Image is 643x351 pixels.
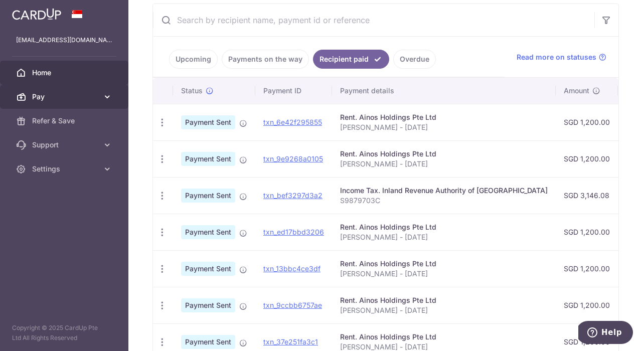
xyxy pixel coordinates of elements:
[313,50,389,69] a: Recipient paid
[32,140,98,150] span: Support
[263,301,322,309] a: txn_9ccbb6757ae
[564,86,589,96] span: Amount
[340,196,548,206] p: S9879703C
[340,295,548,305] div: Rent. Ainos Holdings Pte Ltd
[340,159,548,169] p: [PERSON_NAME] - [DATE]
[263,228,324,236] a: txn_ed17bbd3206
[578,321,633,346] iframe: Opens a widget where you can find more information
[340,112,548,122] div: Rent. Ainos Holdings Pte Ltd
[556,214,618,250] td: SGD 1,200.00
[255,78,332,104] th: Payment ID
[340,149,548,159] div: Rent. Ainos Holdings Pte Ltd
[556,177,618,214] td: SGD 3,146.08
[32,116,98,126] span: Refer & Save
[169,50,218,69] a: Upcoming
[181,86,203,96] span: Status
[181,335,235,349] span: Payment Sent
[181,225,235,239] span: Payment Sent
[556,140,618,177] td: SGD 1,200.00
[332,78,556,104] th: Payment details
[340,186,548,196] div: Income Tax. Inland Revenue Authority of [GEOGRAPHIC_DATA]
[263,154,323,163] a: txn_9e9268a0105
[263,264,320,273] a: txn_13bbc4ce3df
[181,298,235,312] span: Payment Sent
[517,52,596,62] span: Read more on statuses
[517,52,606,62] a: Read more on statuses
[340,305,548,315] p: [PERSON_NAME] - [DATE]
[340,269,548,279] p: [PERSON_NAME] - [DATE]
[181,189,235,203] span: Payment Sent
[340,259,548,269] div: Rent. Ainos Holdings Pte Ltd
[222,50,309,69] a: Payments on the way
[263,118,322,126] a: txn_6e42f295855
[32,164,98,174] span: Settings
[556,287,618,323] td: SGD 1,200.00
[16,35,112,45] p: [EMAIL_ADDRESS][DOMAIN_NAME]
[340,122,548,132] p: [PERSON_NAME] - [DATE]
[393,50,436,69] a: Overdue
[263,337,318,346] a: txn_37e251fa3c1
[153,4,594,36] input: Search by recipient name, payment id or reference
[181,115,235,129] span: Payment Sent
[340,332,548,342] div: Rent. Ainos Holdings Pte Ltd
[556,104,618,140] td: SGD 1,200.00
[181,152,235,166] span: Payment Sent
[340,232,548,242] p: [PERSON_NAME] - [DATE]
[12,8,61,20] img: CardUp
[32,68,98,78] span: Home
[556,250,618,287] td: SGD 1,200.00
[181,262,235,276] span: Payment Sent
[32,92,98,102] span: Pay
[340,222,548,232] div: Rent. Ainos Holdings Pte Ltd
[263,191,323,200] a: txn_bef3297d3a2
